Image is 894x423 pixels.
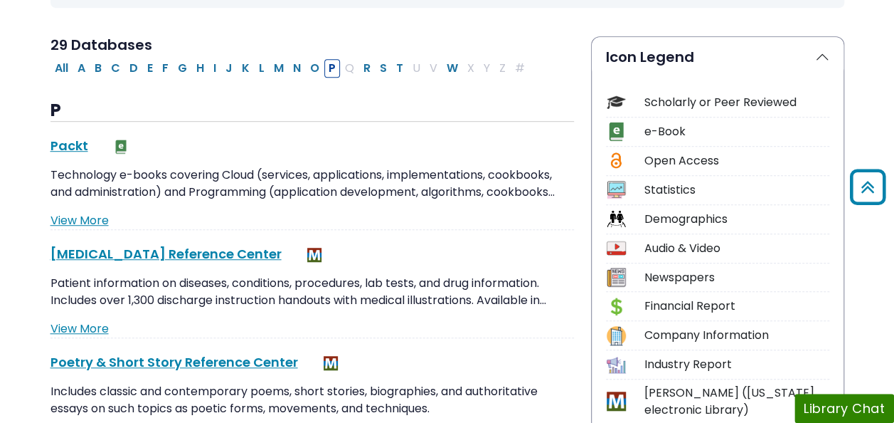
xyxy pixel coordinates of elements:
img: Icon Open Access [607,151,625,170]
button: Filter Results S [376,59,391,78]
button: Filter Results P [324,59,340,78]
button: Filter Results J [221,59,237,78]
div: Demographics [644,211,829,228]
a: Packt [50,137,88,155]
img: Icon Scholarly or Peer Reviewed [607,93,626,112]
p: Patient information on diseases, conditions, procedures, lab tests, and drug information. Include... [50,275,574,309]
img: Icon Industry Report [607,355,626,375]
div: Audio & Video [644,240,829,257]
a: View More [50,212,109,229]
button: Filter Results M [270,59,288,78]
img: Icon e-Book [607,122,626,141]
button: Filter Results D [125,59,142,78]
img: Icon Newspapers [607,268,626,287]
button: Filter Results C [107,59,124,78]
div: Financial Report [644,298,829,315]
div: Statistics [644,182,829,199]
div: Alpha-list to filter by first letter of database name [50,59,531,75]
img: Icon Audio & Video [607,239,626,258]
button: Filter Results O [306,59,324,78]
div: Scholarly or Peer Reviewed [644,94,829,111]
span: 29 Databases [50,35,152,55]
div: Open Access [644,152,829,169]
img: Icon Demographics [607,209,626,229]
button: All [50,59,73,78]
div: [PERSON_NAME] ([US_STATE] electronic Library) [644,385,829,419]
div: e-Book [644,123,829,140]
h3: P [50,100,574,122]
a: Poetry & Short Story Reference Center [50,353,298,371]
img: Icon Statistics [607,180,626,199]
button: Filter Results K [238,59,254,78]
button: Filter Results R [359,59,375,78]
button: Filter Results W [442,59,462,78]
button: Filter Results T [392,59,408,78]
img: Icon Company Information [607,326,626,345]
button: Icon Legend [592,37,844,77]
img: Icon Financial Report [607,297,626,316]
button: Filter Results B [90,59,106,78]
p: Includes classic and contemporary poems, short stories, biographies, and authoritative essays on ... [50,383,574,417]
img: Icon MeL (Michigan electronic Library) [607,392,626,411]
div: Industry Report [644,356,829,373]
button: Filter Results A [73,59,90,78]
button: Filter Results E [143,59,157,78]
a: [MEDICAL_DATA] Reference Center [50,245,282,263]
button: Library Chat [794,394,894,423]
button: Filter Results F [158,59,173,78]
button: Filter Results N [289,59,305,78]
button: Filter Results H [192,59,208,78]
button: Filter Results G [174,59,191,78]
div: Newspapers [644,269,829,286]
a: View More [50,320,109,337]
img: MeL (Michigan electronic Library) [324,356,338,370]
button: Filter Results L [255,59,269,78]
a: Back to Top [845,176,890,199]
p: Technology e-books covering Cloud (services, applications, implementations, cookbooks, and admini... [50,167,574,201]
img: MeL (Michigan electronic Library) [307,248,321,262]
button: Filter Results I [209,59,220,78]
div: Company Information [644,327,829,344]
img: e-Book [114,140,128,154]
